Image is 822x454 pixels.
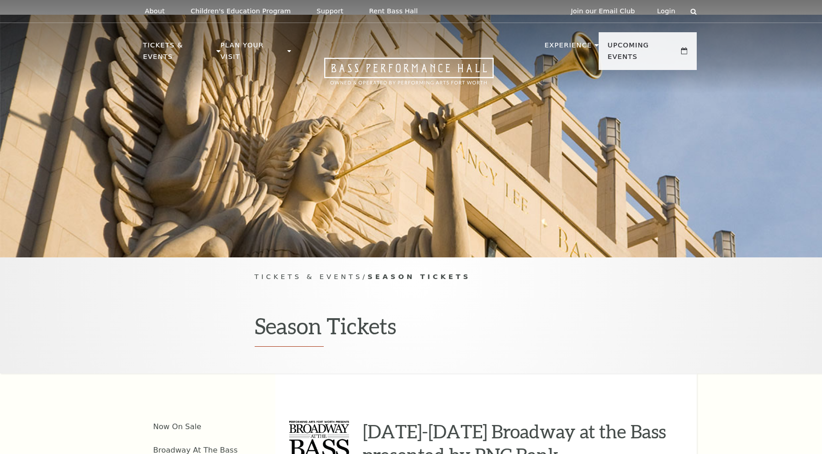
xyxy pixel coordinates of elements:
p: / [255,271,568,283]
p: About [145,7,165,15]
p: Support [317,7,344,15]
a: Now On Sale [153,422,202,431]
span: Tickets & Events [255,273,363,280]
p: Plan Your Visit [221,40,285,68]
p: Experience [544,40,592,56]
span: Season Tickets [367,273,471,280]
p: Tickets & Events [143,40,215,68]
p: Rent Bass Hall [369,7,418,15]
p: Upcoming Events [608,40,679,68]
h1: Season Tickets [255,313,568,347]
p: Children's Education Program [191,7,291,15]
